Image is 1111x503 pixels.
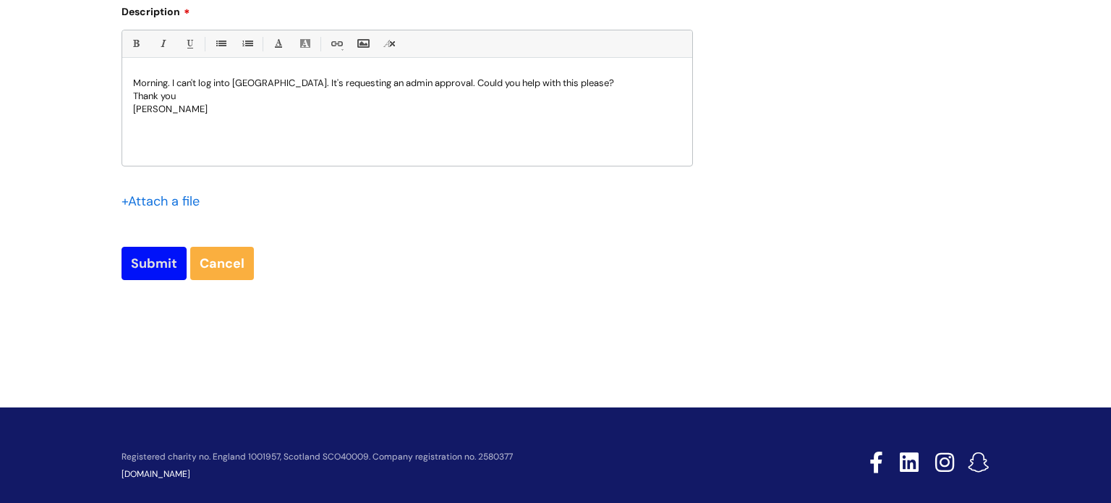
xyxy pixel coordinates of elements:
[327,35,345,53] a: Link
[122,190,208,213] div: Attach a file
[122,247,187,280] input: Submit
[269,35,287,53] a: Font Color
[153,35,171,53] a: Italic (Ctrl-I)
[133,77,681,90] p: Morning. I can't log into [GEOGRAPHIC_DATA]. It's requesting an admin approval. Could you help wi...
[296,35,314,53] a: Back Color
[133,90,681,103] p: Thank you
[190,247,254,280] a: Cancel
[122,1,693,18] label: Description
[180,35,198,53] a: Underline(Ctrl-U)
[380,35,399,53] a: Remove formatting (Ctrl-\)
[238,35,256,53] a: 1. Ordered List (Ctrl-Shift-8)
[211,35,229,53] a: • Unordered List (Ctrl-Shift-7)
[133,103,681,116] p: [PERSON_NAME]
[354,35,372,53] a: Insert Image...
[122,468,190,480] a: [DOMAIN_NAME]
[127,35,145,53] a: Bold (Ctrl-B)
[122,452,767,462] p: Registered charity no. England 1001957, Scotland SCO40009. Company registration no. 2580377
[122,193,128,210] span: +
